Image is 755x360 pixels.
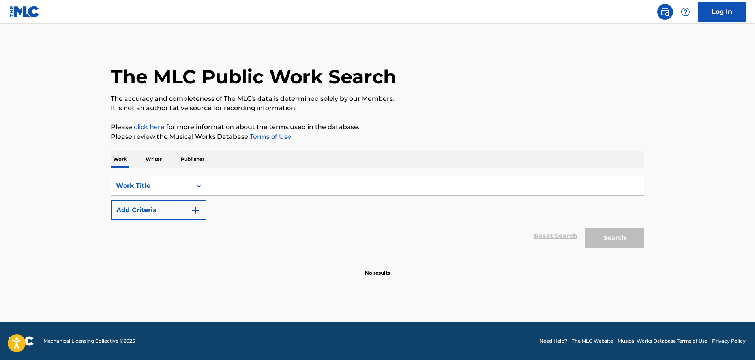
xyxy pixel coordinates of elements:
[178,151,207,168] p: Publisher
[9,336,34,346] img: logo
[572,337,613,345] a: The MLC Website
[134,123,165,131] a: click here
[111,176,644,252] form: Search Form
[365,260,390,277] p: No results
[43,337,135,345] span: Mechanical Licensing Collective © 2025
[111,132,644,141] p: Please review the Musical Works Database
[681,7,690,17] img: help
[111,65,396,89] h1: The MLC Public Work Search
[657,4,673,20] a: Public Search
[111,200,206,220] button: Add Criteria
[712,337,746,345] a: Privacy Policy
[716,322,755,360] iframe: Chat Widget
[191,205,200,215] img: 9d2ae6d4665cec9f34b9.svg
[618,337,707,345] a: Musical Works Database Terms of Use
[698,2,746,22] a: Log In
[111,123,644,132] p: Please for more information about the terms used in the database.
[111,104,644,113] p: It is not an authoritative source for recording information.
[248,133,291,140] a: Terms of Use
[540,337,567,345] a: Need Help?
[111,94,644,104] p: The accuracy and completeness of The MLC's data is determined solely by our Members.
[9,6,40,17] img: MLC Logo
[143,151,164,168] p: Writer
[678,4,693,20] div: Help
[116,181,187,190] div: Work Title
[111,151,129,168] p: Work
[660,7,670,17] img: search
